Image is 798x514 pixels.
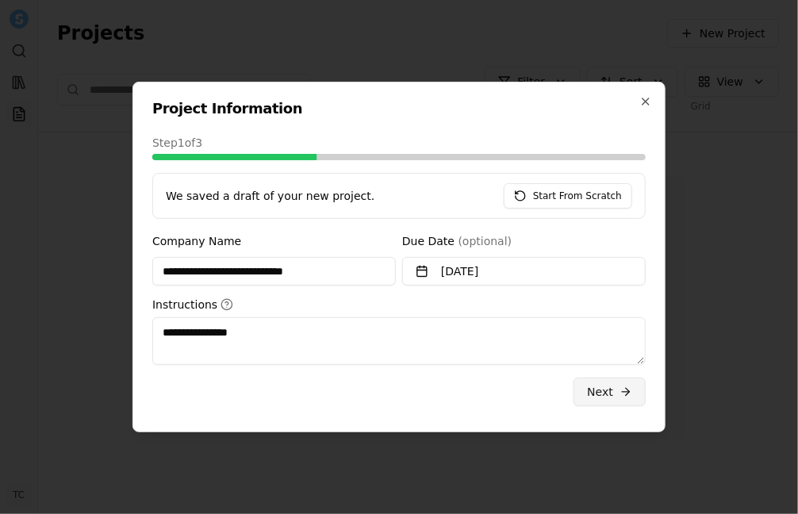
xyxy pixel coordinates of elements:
[402,257,646,286] button: [DATE]
[504,183,632,209] button: Start From Scratch
[152,235,241,247] label: Company Name
[402,235,512,247] label: Due Date
[166,188,374,204] span: We saved a draft of your new project.
[533,190,622,202] span: Start From Scratch
[574,378,646,406] button: Next
[152,135,202,151] span: Step 1 of 3
[152,298,646,311] label: Instructions
[152,102,646,116] h2: Project Information
[458,235,512,247] span: (optional)
[587,384,613,400] span: Next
